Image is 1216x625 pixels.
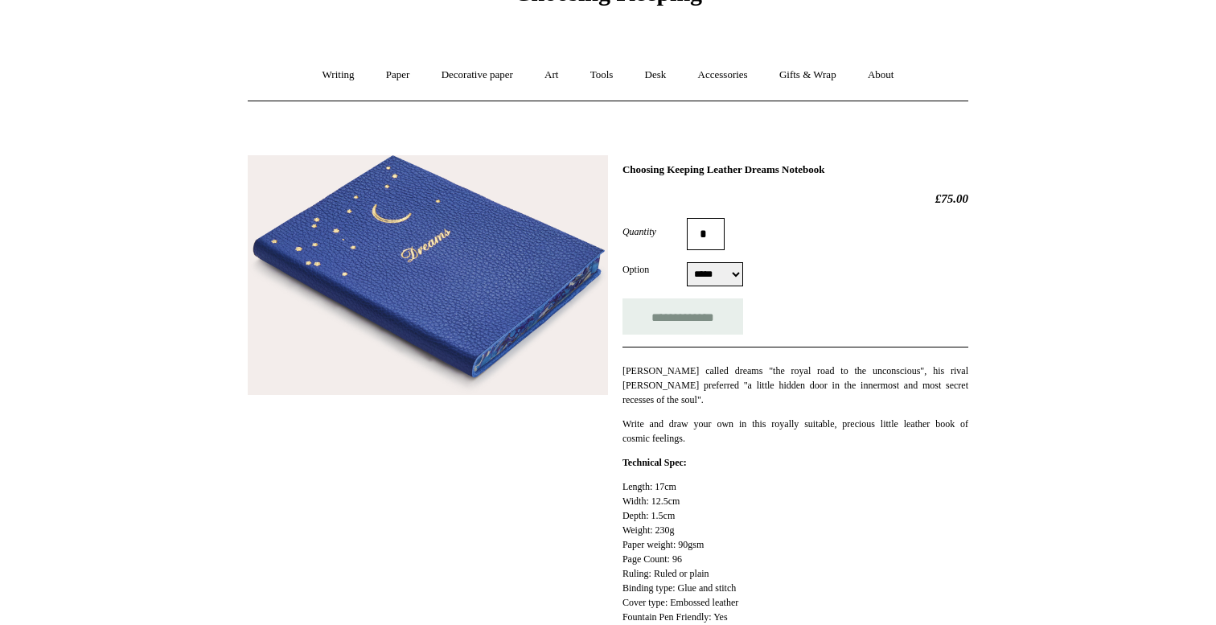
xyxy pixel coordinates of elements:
a: Decorative paper [427,54,528,97]
h2: £75.00 [622,191,968,206]
a: Tools [576,54,628,97]
a: About [853,54,909,97]
img: Choosing Keeping Leather Dreams Notebook [248,155,608,396]
p: Write and draw your own in this royally suitable, precious little leather book of cosmic feelings. [622,417,968,446]
strong: Technical Spec: [622,457,687,468]
h1: Choosing Keeping Leather Dreams Notebook [622,163,968,176]
a: Accessories [684,54,762,97]
a: Gifts & Wrap [765,54,851,97]
a: Art [530,54,573,97]
label: Quantity [622,224,687,239]
a: Writing [308,54,369,97]
a: Desk [631,54,681,97]
p: [PERSON_NAME] called dreams "the royal road to the unconscious", his rival [PERSON_NAME] preferre... [622,364,968,407]
label: Option [622,262,687,277]
a: Paper [372,54,425,97]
